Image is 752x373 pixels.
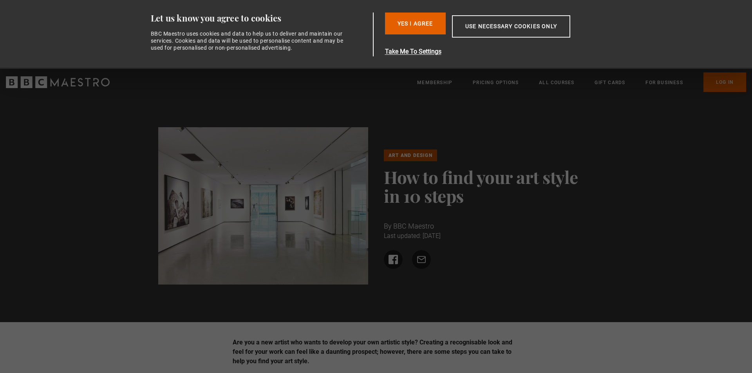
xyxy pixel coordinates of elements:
a: Art and Design [384,150,437,161]
button: Take Me To Settings [385,47,607,56]
svg: BBC Maestro [6,76,110,88]
span: By [384,222,392,230]
div: Let us know you agree to cookies [151,13,370,24]
time: Last updated: [DATE] [384,232,441,240]
a: For business [645,79,683,86]
a: All Courses [539,79,574,86]
nav: Primary [417,72,746,92]
button: Yes I Agree [385,13,446,34]
button: Use necessary cookies only [452,15,570,38]
span: BBC Maestro [393,222,434,230]
h1: How to find your art style in 10 steps [384,168,594,205]
a: Membership [417,79,452,86]
a: Log In [703,72,746,92]
strong: Are you a new artist who wants to develop your own artistic style? Creating a recognisable look a... [233,339,512,365]
div: BBC Maestro uses cookies and data to help us to deliver and maintain our services. Cookies and da... [151,30,348,52]
a: Pricing Options [473,79,519,86]
a: Gift Cards [595,79,625,86]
